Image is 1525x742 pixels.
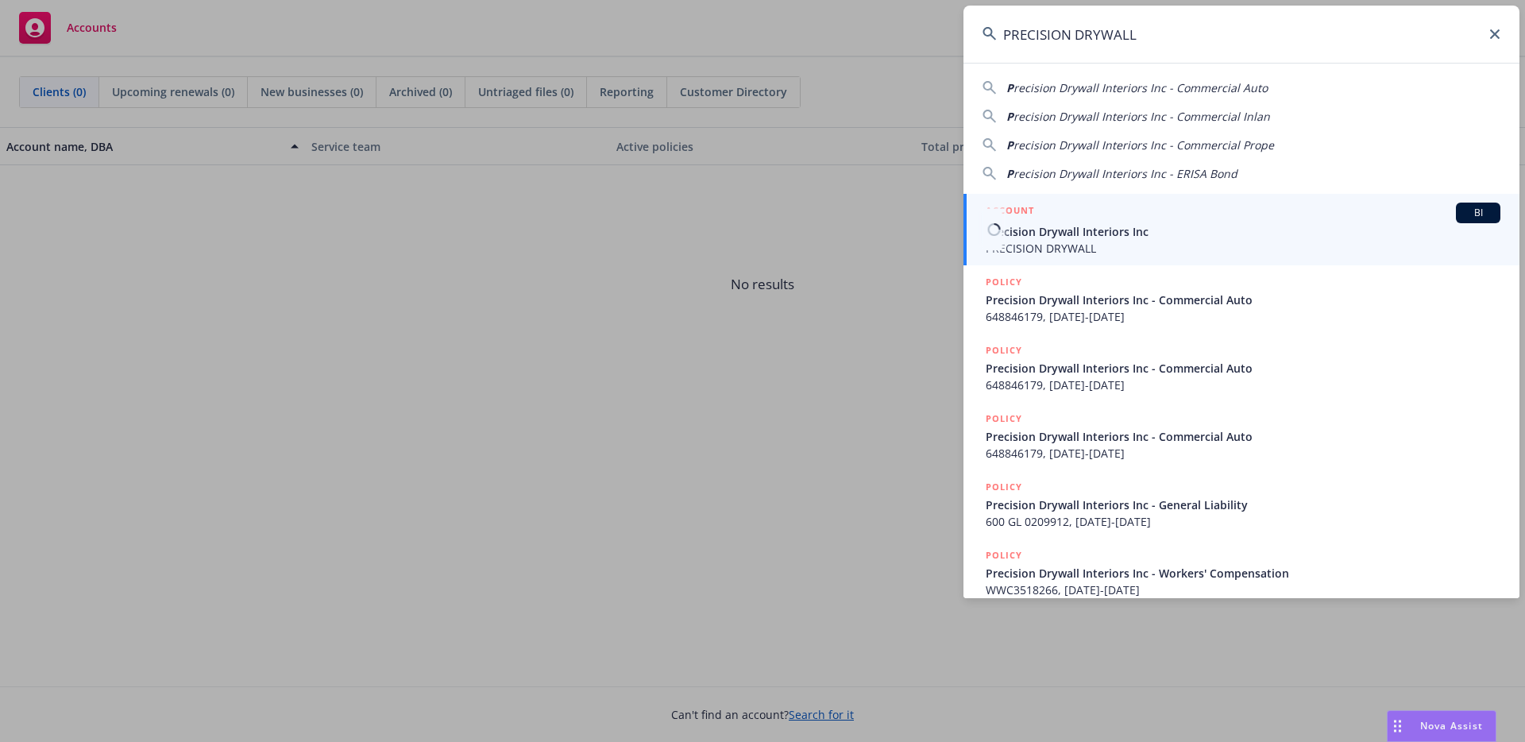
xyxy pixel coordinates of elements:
[986,445,1500,462] span: 648846179, [DATE]-[DATE]
[986,513,1500,530] span: 600 GL 0209912, [DATE]-[DATE]
[963,402,1519,470] a: POLICYPrecision Drywall Interiors Inc - Commercial Auto648846179, [DATE]-[DATE]
[986,547,1022,563] h5: POLICY
[1388,711,1407,741] div: Drag to move
[986,223,1500,240] span: Precision Drywall Interiors Inc
[1006,80,1013,95] span: P
[1006,109,1013,124] span: P
[1462,206,1494,220] span: BI
[1420,719,1483,732] span: Nova Assist
[1387,710,1496,742] button: Nova Assist
[986,342,1022,358] h5: POLICY
[986,274,1022,290] h5: POLICY
[1013,80,1268,95] span: recision Drywall Interiors Inc - Commercial Auto
[986,479,1022,495] h5: POLICY
[986,292,1500,308] span: Precision Drywall Interiors Inc - Commercial Auto
[986,582,1500,598] span: WWC3518266, [DATE]-[DATE]
[963,539,1519,607] a: POLICYPrecision Drywall Interiors Inc - Workers' CompensationWWC3518266, [DATE]-[DATE]
[963,6,1519,63] input: Search...
[986,411,1022,427] h5: POLICY
[986,308,1500,325] span: 648846179, [DATE]-[DATE]
[986,240,1500,257] span: PRECISION DRYWALL
[963,194,1519,265] a: ACCOUNTBIPrecision Drywall Interiors IncPRECISION DRYWALL
[1013,137,1274,153] span: recision Drywall Interiors Inc - Commercial Prope
[1006,166,1013,181] span: P
[986,377,1500,393] span: 648846179, [DATE]-[DATE]
[1013,109,1270,124] span: recision Drywall Interiors Inc - Commercial Inlan
[986,360,1500,377] span: Precision Drywall Interiors Inc - Commercial Auto
[986,428,1500,445] span: Precision Drywall Interiors Inc - Commercial Auto
[963,334,1519,402] a: POLICYPrecision Drywall Interiors Inc - Commercial Auto648846179, [DATE]-[DATE]
[986,203,1034,222] h5: ACCOUNT
[986,565,1500,582] span: Precision Drywall Interiors Inc - Workers' Compensation
[986,497,1500,513] span: Precision Drywall Interiors Inc - General Liability
[963,265,1519,334] a: POLICYPrecision Drywall Interiors Inc - Commercial Auto648846179, [DATE]-[DATE]
[1006,137,1013,153] span: P
[1013,166,1237,181] span: recision Drywall Interiors Inc - ERISA Bond
[963,470,1519,539] a: POLICYPrecision Drywall Interiors Inc - General Liability600 GL 0209912, [DATE]-[DATE]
